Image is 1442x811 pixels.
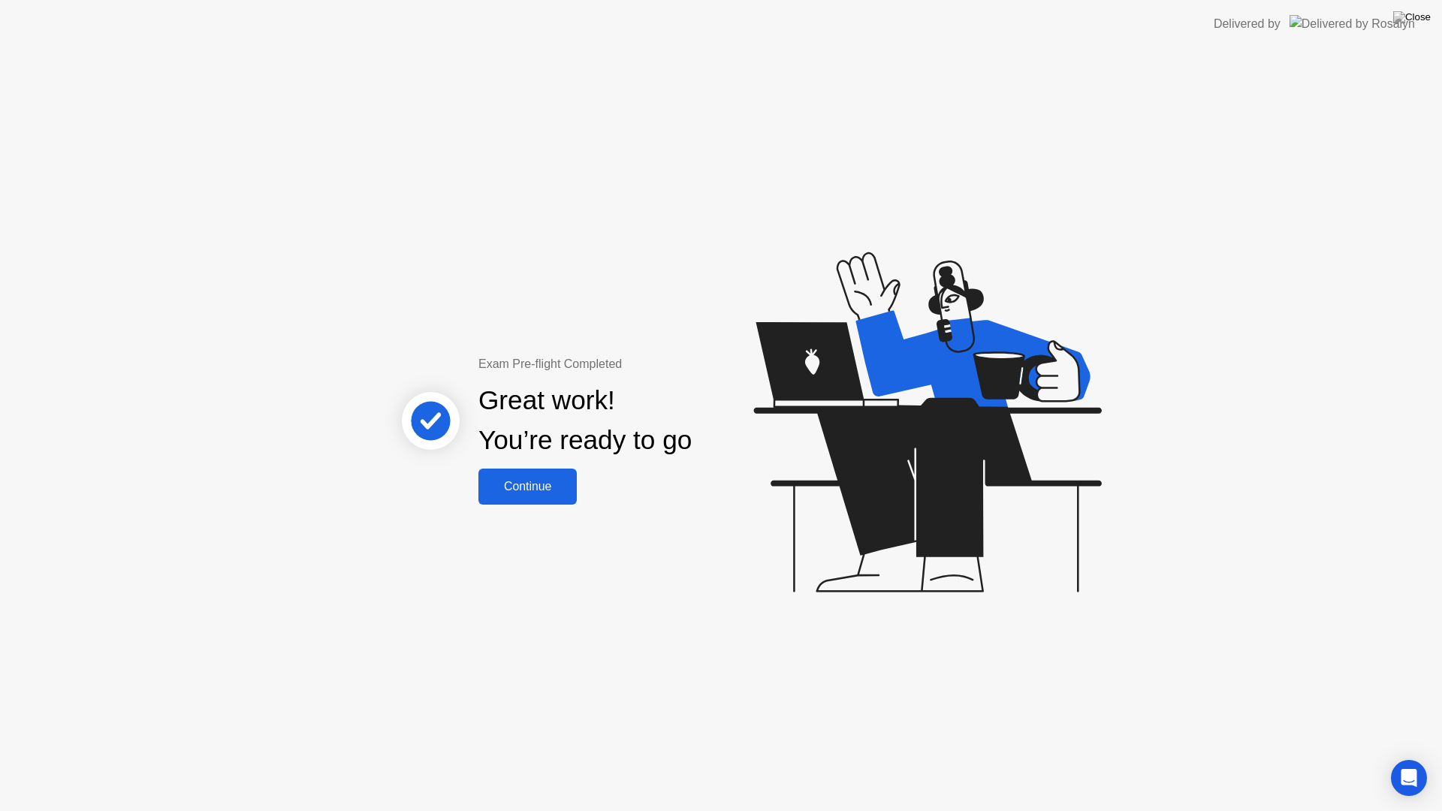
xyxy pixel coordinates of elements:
div: Open Intercom Messenger [1391,760,1427,796]
div: Exam Pre-flight Completed [478,355,789,373]
img: Delivered by Rosalyn [1290,15,1415,32]
button: Continue [478,469,577,505]
img: Close [1393,11,1431,23]
div: Continue [483,480,572,493]
div: Great work! You’re ready to go [478,381,692,460]
div: Delivered by [1214,15,1281,33]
